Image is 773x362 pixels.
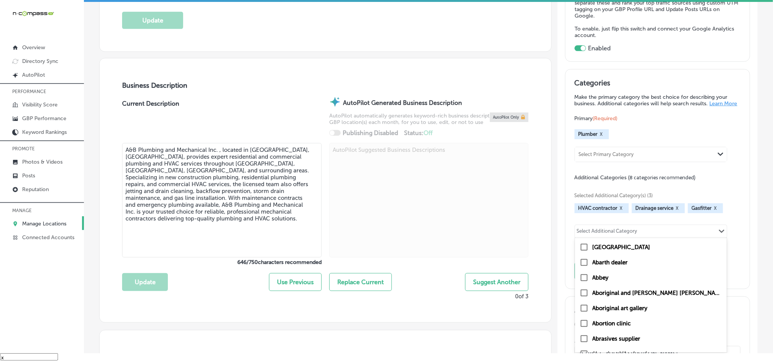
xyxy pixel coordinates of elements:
button: X [598,131,605,137]
span: Gasfitter [692,205,712,211]
strong: AutoPilot Generated Business Description [343,99,462,106]
p: Connected Accounts [22,234,74,241]
p: Visibility Score [22,101,58,108]
div: Select Additional Category [577,228,638,237]
label: Abrasives supplier [593,335,641,342]
span: Drainage service [636,205,674,211]
button: Update [122,12,183,29]
span: Plumber [578,131,598,137]
label: Current Description [122,100,179,143]
p: Make the primary category the best choice for describing your business. Additional categories wil... [575,94,741,107]
label: Aadhaar center [593,244,651,251]
button: Update [122,273,168,291]
label: Enabled [588,45,611,52]
h3: Business Hours [122,353,528,361]
label: Abortion clinic [593,320,631,327]
label: Aboriginal art gallery [593,305,648,312]
button: X [674,205,681,211]
p: Manage Locations [22,220,66,227]
span: Additional Categories [575,174,696,181]
span: (Required) [593,115,618,122]
button: Use Previous [269,273,322,291]
label: Abbey [593,274,609,281]
label: Aboriginal and Torres Strait Islander organisation [593,290,722,296]
p: AutoPilot [22,72,45,78]
span: (8 categories recommended) [628,174,696,181]
p: Keyword Rankings [22,129,67,135]
label: Abarth dealer [593,259,628,266]
span: HVAC contractor [578,205,618,211]
span: Primary [575,115,618,122]
img: autopilot-icon [329,96,341,108]
button: Update [575,262,636,280]
p: 0 of 3 [515,293,528,300]
p: To enable, just flip this switch and connect your Google Analytics account. [575,26,741,39]
label: Abundant Life church [593,351,649,357]
button: X [712,205,719,211]
img: 660ab0bf-5cc7-4cb8-ba1c-48b5ae0f18e60NCTV_CLogo_TV_Black_-500x88.png [12,10,54,17]
p: Photos & Videos [22,159,63,165]
p: Posts [22,172,35,179]
p: Overview [22,44,45,51]
button: X [618,205,625,211]
label: 646 / 750 characters recommended [122,259,322,265]
span: Selected Additional Category(s) (3) [575,193,735,198]
button: Suggest Another [465,273,528,291]
div: Select Primary Category [579,151,634,157]
a: Learn More [710,100,738,107]
button: Replace Current [329,273,392,291]
p: Reputation [22,186,49,193]
textarea: A&B Plumbing and Mechanical Inc. , located in [GEOGRAPHIC_DATA], [GEOGRAPHIC_DATA], provides expe... [122,143,322,257]
p: Directory Sync [22,58,58,64]
p: GBP Performance [22,115,66,122]
h3: Business Description [122,81,528,90]
h3: Categories [575,79,741,90]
